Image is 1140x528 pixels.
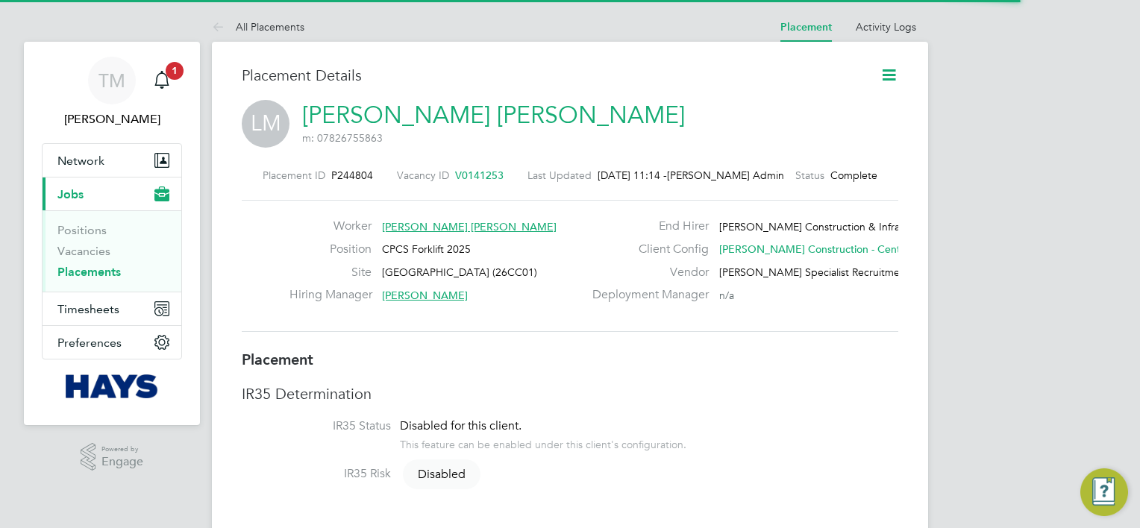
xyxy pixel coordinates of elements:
span: TM [98,71,125,90]
span: Network [57,154,104,168]
span: [PERSON_NAME] Admin [667,169,771,182]
label: IR35 Risk [242,466,391,482]
a: Positions [57,223,107,237]
span: Terry Meehan [42,110,182,128]
span: Engage [101,456,143,468]
span: Preferences [57,336,122,350]
a: TM[PERSON_NAME] [42,57,182,128]
span: [PERSON_NAME] Construction - Central [719,242,912,256]
a: 1 [147,57,177,104]
span: [PERSON_NAME] [PERSON_NAME] [382,220,557,233]
label: Deployment Manager [583,287,709,303]
button: Network [43,144,181,177]
label: Status [795,169,824,182]
div: This feature can be enabled under this client's configuration. [400,434,686,451]
span: Timesheets [57,302,119,316]
label: Hiring Manager [289,287,372,303]
img: hays-logo-retina.png [66,374,159,398]
span: Complete [830,169,877,182]
label: Worker [289,219,372,234]
label: Vacancy ID [397,169,449,182]
span: [DATE] 11:14 - [598,169,667,182]
span: [PERSON_NAME] [382,289,468,302]
button: Preferences [43,326,181,359]
a: Vacancies [57,244,110,258]
div: Jobs [43,210,181,292]
a: Activity Logs [856,20,916,34]
h3: IR35 Determination [242,384,898,403]
span: Jobs [57,187,84,201]
label: Client Config [583,242,709,257]
span: Disabled for this client. [400,418,522,433]
span: m: 07826755863 [302,131,383,145]
button: Engage Resource Center [1080,468,1128,516]
a: [PERSON_NAME] [PERSON_NAME] [302,101,685,130]
a: Powered byEngage [81,443,144,471]
span: n/a [719,289,734,302]
a: Go to home page [42,374,182,398]
h3: Placement Details [242,66,857,85]
b: Placement [242,351,313,368]
span: V0141253 [455,169,504,182]
span: [PERSON_NAME] Specialist Recruitment Limited [719,265,948,279]
span: CPCS Forklift 2025 [382,242,471,256]
label: Position [289,242,372,257]
span: [PERSON_NAME] Construction & Infrast… [719,220,918,233]
span: LM [242,100,289,148]
span: P244804 [331,169,373,182]
label: End Hirer [583,219,709,234]
span: 1 [166,62,184,80]
label: Site [289,265,372,280]
a: Placements [57,265,121,279]
a: Placement [780,21,832,34]
label: IR35 Status [242,418,391,434]
label: Placement ID [263,169,325,182]
span: Powered by [101,443,143,456]
label: Last Updated [527,169,592,182]
button: Timesheets [43,292,181,325]
span: Disabled [403,459,480,489]
a: All Placements [212,20,304,34]
button: Jobs [43,177,181,210]
span: [GEOGRAPHIC_DATA] (26CC01) [382,265,537,279]
label: Vendor [583,265,709,280]
nav: Main navigation [24,42,200,425]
